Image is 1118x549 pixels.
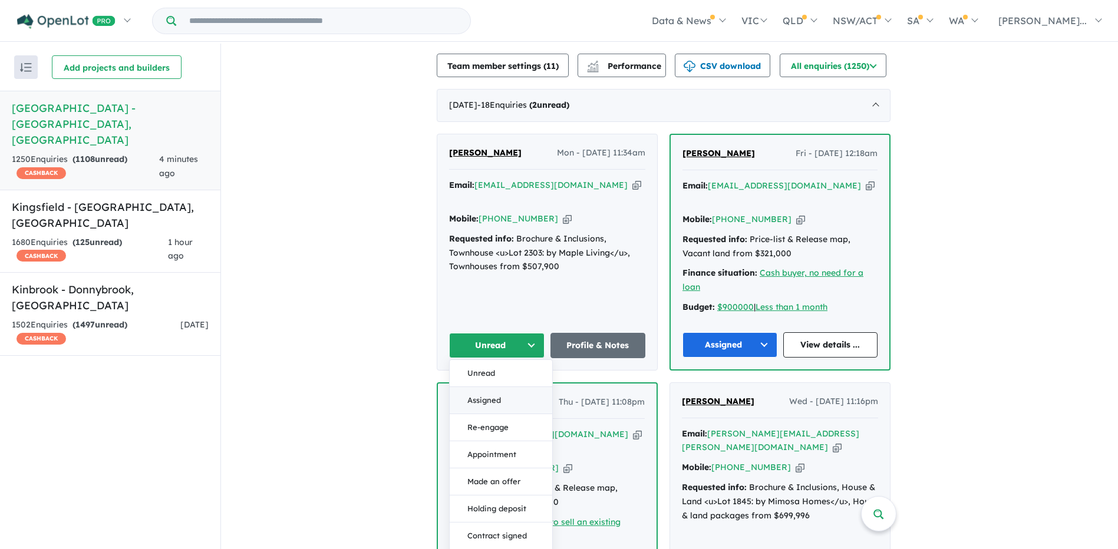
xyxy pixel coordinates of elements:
[180,319,209,330] span: [DATE]
[75,237,90,247] span: 125
[783,332,878,358] a: View details ...
[682,302,715,312] strong: Budget:
[682,428,859,453] a: [PERSON_NAME][EMAIL_ADDRESS][PERSON_NAME][DOMAIN_NAME]
[682,147,755,161] a: [PERSON_NAME]
[17,333,66,345] span: CASHBACK
[168,237,193,262] span: 1 hour ago
[682,300,878,315] div: |
[449,333,545,358] button: Unread
[712,214,791,224] a: [PHONE_NUMBER]
[557,146,645,160] span: Mon - [DATE] 11:34am
[449,232,645,274] div: Brochure & Inclusions, Townhouse <u>Lot 2303: by Maple Living</u>, Townhouses from $507,900
[632,179,641,191] button: Copy
[20,63,32,72] img: sort.svg
[450,441,552,468] button: Appointment
[72,319,127,330] strong: ( unread)
[12,100,209,148] h5: [GEOGRAPHIC_DATA] - [GEOGRAPHIC_DATA] , [GEOGRAPHIC_DATA]
[474,180,628,190] a: [EMAIL_ADDRESS][DOMAIN_NAME]
[477,100,569,110] span: - 18 Enquir ies
[449,146,522,160] a: [PERSON_NAME]
[589,61,661,71] span: Performance
[450,495,552,522] button: Holding deposit
[75,154,95,164] span: 1108
[179,8,468,34] input: Try estate name, suburb, builder or developer
[682,234,747,244] strong: Requested info:
[682,148,755,158] span: [PERSON_NAME]
[72,154,127,164] strong: ( unread)
[12,282,209,313] h5: Kinbrook - Donnybrook , [GEOGRAPHIC_DATA]
[998,15,1087,27] span: [PERSON_NAME]...
[682,428,707,439] strong: Email:
[563,462,572,474] button: Copy
[833,441,842,454] button: Copy
[450,360,552,387] button: Unread
[682,180,708,191] strong: Email:
[72,237,122,247] strong: ( unread)
[588,61,598,67] img: line-chart.svg
[17,250,66,262] span: CASHBACK
[12,199,209,231] h5: Kingsfield - [GEOGRAPHIC_DATA] , [GEOGRAPHIC_DATA]
[684,61,695,72] img: download icon
[12,153,159,181] div: 1250 Enquir ies
[717,302,754,312] a: $900000
[682,267,757,278] strong: Finance situation:
[675,54,770,77] button: CSV download
[449,233,514,244] strong: Requested info:
[450,387,552,414] button: Assigned
[437,89,891,122] div: [DATE]
[559,395,645,409] span: Thu - [DATE] 11:08pm
[449,213,479,224] strong: Mobile:
[563,213,572,225] button: Copy
[479,213,558,224] a: [PHONE_NUMBER]
[711,462,791,472] a: [PHONE_NUMBER]
[450,414,552,441] button: Re-engage
[780,54,886,77] button: All enquiries (1250)
[546,61,556,71] span: 11
[682,462,711,472] strong: Mobile:
[587,64,599,72] img: bar-chart.svg
[682,481,878,522] div: Brochure & Inclusions, House & Land <u>Lot 1845: by Mimosa Homes</u>, House & land packages from ...
[682,214,712,224] strong: Mobile:
[450,468,552,495] button: Made an offer
[796,147,878,161] span: Fri - [DATE] 12:18am
[550,333,646,358] a: Profile & Notes
[756,302,827,312] a: Less than 1 month
[866,180,875,192] button: Copy
[449,180,474,190] strong: Email:
[52,55,182,79] button: Add projects and builders
[529,100,569,110] strong: ( unread)
[437,54,569,77] button: Team member settings (11)
[796,461,804,474] button: Copy
[708,180,861,191] a: [EMAIL_ADDRESS][DOMAIN_NAME]
[682,482,747,492] strong: Requested info:
[578,54,666,77] button: Performance
[682,395,754,409] a: [PERSON_NAME]
[682,267,863,292] a: Cash buyer, no need for a loan
[75,319,95,330] span: 1497
[682,233,878,261] div: Price-list & Release map, Vacant land from $321,000
[682,332,777,358] button: Assigned
[12,318,180,346] div: 1502 Enquir ies
[682,396,754,406] span: [PERSON_NAME]
[789,395,878,409] span: Wed - [DATE] 11:16pm
[159,154,198,178] span: 4 minutes ago
[796,213,805,226] button: Copy
[17,14,116,29] img: Openlot PRO Logo White
[449,147,522,158] span: [PERSON_NAME]
[17,167,66,179] span: CASHBACK
[633,428,642,441] button: Copy
[532,100,537,110] span: 2
[12,236,168,264] div: 1680 Enquir ies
